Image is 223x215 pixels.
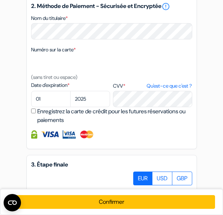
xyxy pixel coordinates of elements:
[31,2,192,11] h5: 2. Méthode de Paiement - Sécurisée et Encryptée
[147,82,192,90] a: Qu'est-ce que c'est ?
[37,107,192,125] label: Enregistrez la carte de crédit pour les futures réservations ou paiements
[172,172,192,185] label: GBP
[8,195,215,209] button: Confirmer
[133,172,152,185] label: EUR
[152,172,172,185] label: USD
[31,14,68,22] label: Nom du titulaire
[161,2,170,11] a: error_outline
[113,82,192,90] label: CVV
[4,194,21,211] button: Ouvrir le widget CMP
[63,130,76,139] img: Visa Electron
[31,46,76,54] label: Numéro sur la carte
[134,172,192,185] div: Basic radio toggle button group
[31,130,37,139] img: Information de carte de crédit entièrement encryptée et sécurisée
[31,161,192,168] h5: 3. Étape finale
[31,81,110,89] label: Date d'expiration
[31,74,77,80] small: (sans tiret ou espace)
[41,130,59,139] img: Visa
[79,130,94,139] img: Master Card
